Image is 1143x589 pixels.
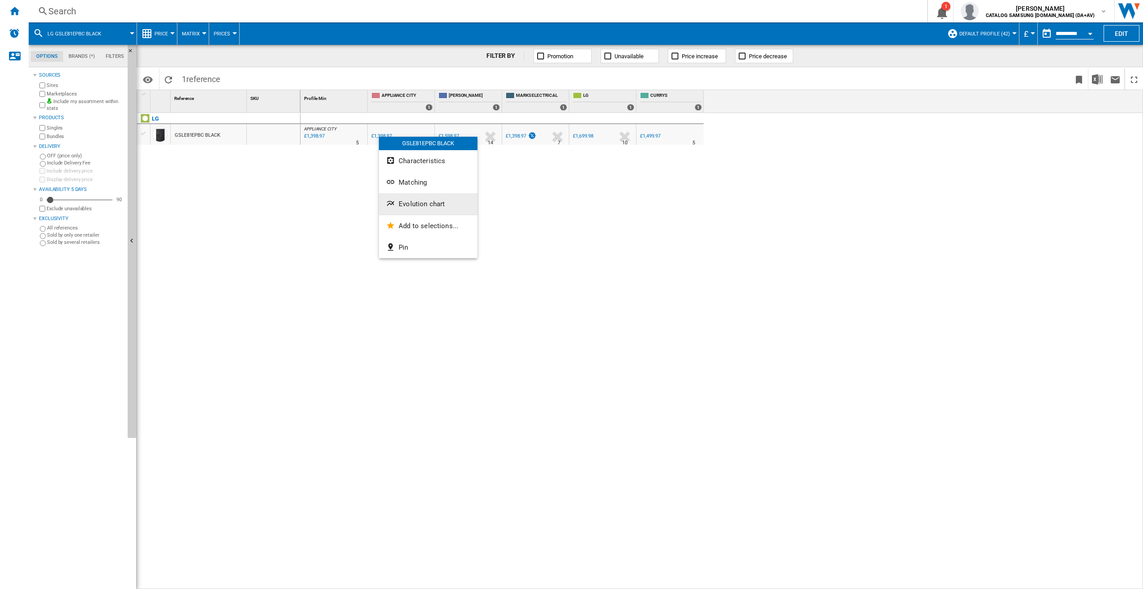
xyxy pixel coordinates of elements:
[399,157,445,165] span: Characteristics
[379,150,477,172] button: Characteristics
[379,137,477,150] div: GSLE81EPBC BLACK
[379,193,477,215] button: Evolution chart
[399,222,458,230] span: Add to selections...
[379,172,477,193] button: Matching
[399,200,445,208] span: Evolution chart
[399,243,408,251] span: Pin
[379,237,477,258] button: Pin...
[399,178,427,186] span: Matching
[379,215,477,237] button: Add to selections...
